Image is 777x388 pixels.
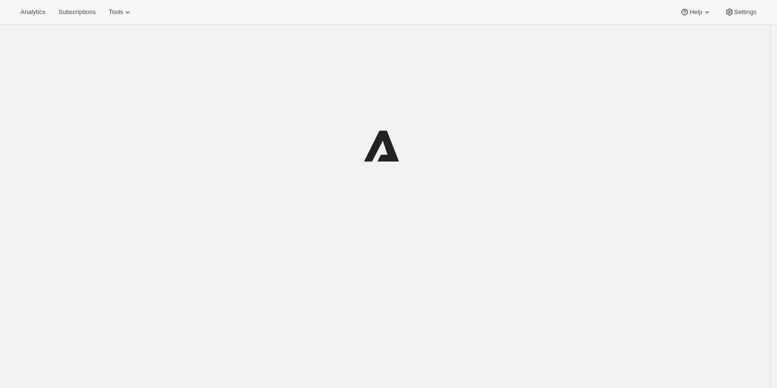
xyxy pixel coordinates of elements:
button: Analytics [15,6,51,19]
button: Subscriptions [53,6,101,19]
button: Tools [103,6,138,19]
button: Settings [719,6,762,19]
span: Help [689,8,702,16]
span: Subscriptions [58,8,96,16]
span: Analytics [21,8,45,16]
span: Settings [734,8,756,16]
button: Help [674,6,717,19]
span: Tools [109,8,123,16]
